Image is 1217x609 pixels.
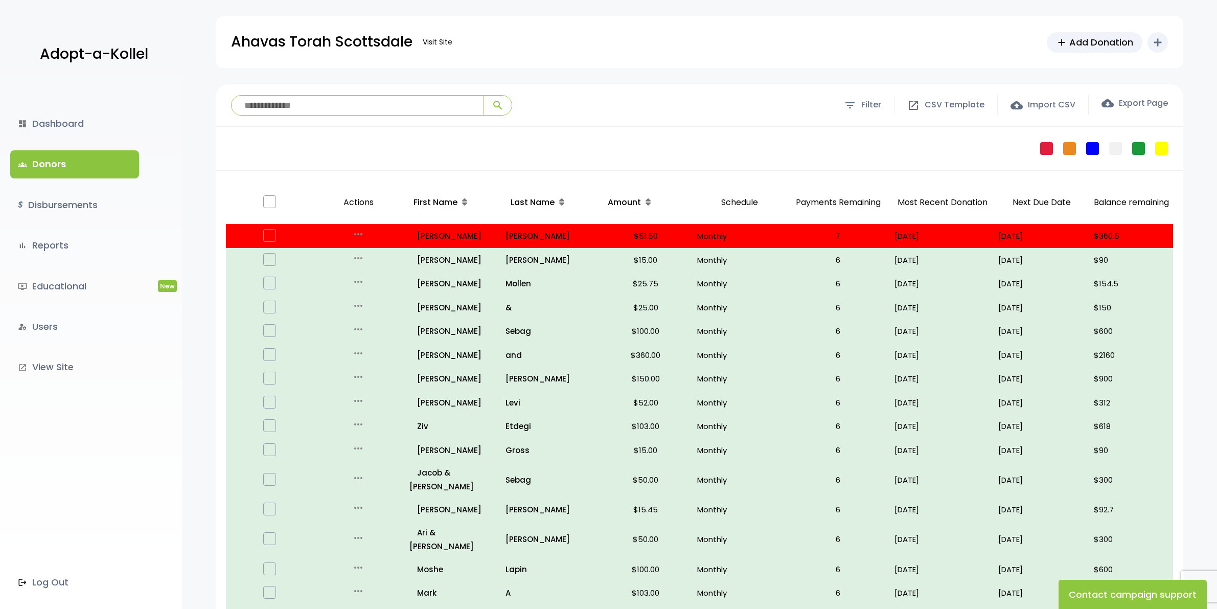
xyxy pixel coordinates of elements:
[790,324,886,338] p: 6
[10,569,139,596] a: Log Out
[603,253,689,267] p: $15.00
[506,324,594,338] a: Sebag
[409,348,498,362] a: [PERSON_NAME]
[790,277,886,290] p: 6
[1094,562,1169,576] p: $600
[697,253,782,267] p: Monthly
[697,229,782,243] p: Monthly
[409,396,498,410] a: [PERSON_NAME]
[10,232,139,259] a: bar_chartReports
[506,443,594,457] a: Gross
[352,300,364,312] i: more_horiz
[506,253,594,267] p: [PERSON_NAME]
[603,503,689,516] p: $15.45
[317,185,400,220] p: Actions
[790,419,886,433] p: 6
[352,347,364,359] i: more_horiz
[1059,580,1207,609] button: Contact campaign support
[409,229,498,243] p: [PERSON_NAME]
[352,532,364,544] i: more_horiz
[894,443,990,457] p: [DATE]
[998,277,1086,290] p: [DATE]
[603,532,689,546] p: $50.00
[790,586,886,600] p: 6
[409,562,498,576] a: Moshe
[18,119,27,128] i: dashboard
[697,324,782,338] p: Monthly
[894,277,990,290] p: [DATE]
[603,562,689,576] p: $100.00
[506,419,594,433] a: Etdegi
[603,372,689,386] p: $150.00
[998,562,1086,576] p: [DATE]
[506,396,594,410] a: Levi
[1094,503,1169,516] p: $92.7
[697,301,782,314] p: Monthly
[484,96,512,115] button: search
[790,301,886,314] p: 6
[409,372,498,386] a: [PERSON_NAME]
[697,532,782,546] p: Monthly
[697,277,782,290] p: Monthly
[352,472,364,484] i: more_horiz
[506,586,594,600] a: A
[998,324,1086,338] p: [DATE]
[506,277,594,290] a: Mollen
[608,196,641,208] span: Amount
[998,229,1086,243] p: [DATE]
[790,532,886,546] p: 6
[10,110,139,138] a: dashboardDashboard
[158,280,177,292] span: New
[697,372,782,386] p: Monthly
[1094,348,1169,362] p: $2160
[603,473,689,487] p: $50.00
[790,348,886,362] p: 6
[603,229,689,243] p: $51.50
[894,372,990,386] p: [DATE]
[409,503,498,516] p: [PERSON_NAME]
[998,532,1086,546] p: [DATE]
[409,466,498,493] a: Jacob & [PERSON_NAME]
[352,323,364,335] i: more_horiz
[409,419,498,433] p: Ziv
[10,273,139,300] a: ondemand_videoEducationalNew
[409,586,498,600] p: Mark
[506,229,594,243] a: [PERSON_NAME]
[352,561,364,574] i: more_horiz
[1094,301,1169,314] p: $150
[1069,35,1133,49] span: Add Donation
[894,586,990,600] p: [DATE]
[998,372,1086,386] p: [DATE]
[1094,443,1169,457] p: $90
[894,253,990,267] p: [DATE]
[18,160,27,169] span: groups
[790,443,886,457] p: 6
[894,396,990,410] p: [DATE]
[998,473,1086,487] p: [DATE]
[409,301,498,314] a: [PERSON_NAME]
[1094,396,1169,410] p: $312
[603,348,689,362] p: $360.00
[409,253,498,267] p: [PERSON_NAME]
[414,196,457,208] span: First Name
[790,473,886,487] p: 6
[861,98,881,112] span: Filter
[409,443,498,457] p: [PERSON_NAME]
[998,503,1086,516] p: [DATE]
[894,348,990,362] p: [DATE]
[790,372,886,386] p: 6
[506,301,594,314] p: &
[409,277,498,290] a: [PERSON_NAME]
[998,443,1086,457] p: [DATE]
[231,29,412,55] p: Ahavas Torah Scottsdale
[894,419,990,433] p: [DATE]
[506,348,594,362] a: and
